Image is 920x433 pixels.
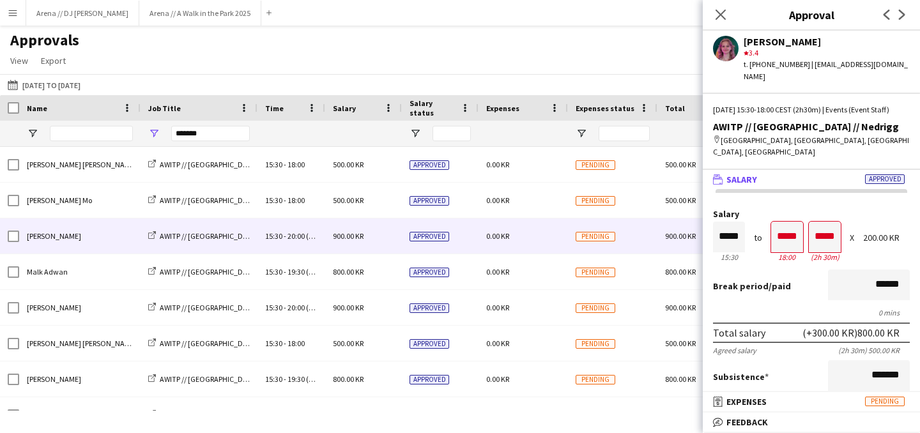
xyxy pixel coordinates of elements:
[284,374,286,384] span: -
[333,374,364,384] span: 800.00 KR
[333,195,364,205] span: 500.00 KR
[703,6,920,23] h3: Approval
[160,267,291,277] span: AWITP // [GEOGRAPHIC_DATA] // Nedrigg
[287,195,305,205] span: 18:00
[10,55,28,66] span: View
[703,170,920,189] mat-expansion-panel-header: SalaryApproved
[486,303,509,312] span: 0.00 KR
[171,126,250,141] input: Job Title Filter Input
[139,1,261,26] button: Arena // A Walk in the Park 2025
[284,303,286,312] span: -
[50,126,133,141] input: Name Filter Input
[148,231,291,241] a: AWITP // [GEOGRAPHIC_DATA] // Nedrigg
[284,338,286,348] span: -
[160,303,291,312] span: AWITP // [GEOGRAPHIC_DATA] // Nedrigg
[802,326,900,339] div: (+300.00 KR) 800.00 KR
[713,209,910,219] label: Salary
[333,231,364,241] span: 900.00 KR
[148,195,291,205] a: AWITP // [GEOGRAPHIC_DATA] // Nedrigg
[265,195,282,205] span: 15:30
[599,126,650,141] input: Expenses status Filter Input
[838,346,910,355] div: (2h 30m) 500.00 KR
[284,267,286,277] span: -
[287,267,305,277] span: 19:30
[486,195,509,205] span: 0.00 KR
[713,371,769,383] label: Subsistence
[726,174,757,185] span: Salary
[850,233,854,243] div: X
[713,135,910,158] div: [GEOGRAPHIC_DATA], [GEOGRAPHIC_DATA], [GEOGRAPHIC_DATA], [GEOGRAPHIC_DATA]
[19,218,141,254] div: [PERSON_NAME]
[5,52,33,69] a: View
[160,410,291,420] span: AWITP // [GEOGRAPHIC_DATA] // Nedrigg
[410,128,421,139] button: Open Filter Menu
[703,413,920,432] mat-expansion-panel-header: Feedback
[726,396,767,407] span: Expenses
[160,195,291,205] span: AWITP // [GEOGRAPHIC_DATA] // Nedrigg
[265,231,282,241] span: 15:30
[265,160,282,169] span: 15:30
[19,397,141,432] div: [PERSON_NAME]
[333,160,364,169] span: 500.00 KR
[809,252,841,262] div: 2h 30m
[19,254,141,289] div: Malk Adwan
[306,410,339,420] span: (+1h30m)
[665,195,696,205] span: 500.00 KR
[713,308,910,317] div: 0 mins
[160,338,291,348] span: AWITP // [GEOGRAPHIC_DATA] // Nedrigg
[287,303,305,312] span: 20:00
[486,374,509,384] span: 0.00 KR
[306,231,324,241] span: (+2h)
[744,47,910,59] div: 3.4
[486,160,509,169] span: 0.00 KR
[333,103,356,113] span: Salary
[306,267,339,277] span: (+1h30m)
[486,267,509,277] span: 0.00 KR
[265,410,282,420] span: 15:30
[576,196,615,206] span: Pending
[410,268,449,277] span: Approved
[19,326,141,361] div: [PERSON_NAME] [PERSON_NAME]
[486,231,509,241] span: 0.00 KR
[665,303,696,312] span: 900.00 KR
[284,231,286,241] span: -
[713,280,769,292] span: Break period
[148,103,181,113] span: Job Title
[576,268,615,277] span: Pending
[744,36,910,47] div: [PERSON_NAME]
[284,160,286,169] span: -
[284,195,286,205] span: -
[726,416,768,428] span: Feedback
[665,374,696,384] span: 800.00 KR
[713,346,756,355] div: Agreed salary
[148,303,291,312] a: AWITP // [GEOGRAPHIC_DATA] // Nedrigg
[333,303,364,312] span: 900.00 KR
[287,231,305,241] span: 20:00
[265,374,282,384] span: 15:30
[410,98,456,118] span: Salary status
[576,128,587,139] button: Open Filter Menu
[333,267,364,277] span: 800.00 KR
[410,160,449,170] span: Approved
[19,183,141,218] div: [PERSON_NAME] Mo
[713,121,910,132] div: AWITP // [GEOGRAPHIC_DATA] // Nedrigg
[713,326,765,339] div: Total salary
[486,103,519,113] span: Expenses
[771,252,803,262] div: 18:00
[665,267,696,277] span: 800.00 KR
[287,160,305,169] span: 18:00
[410,196,449,206] span: Approved
[576,103,634,113] span: Expenses status
[26,1,139,26] button: Arena // DJ [PERSON_NAME]
[865,397,905,406] span: Pending
[576,375,615,384] span: Pending
[863,233,910,243] div: 200.00 KR
[148,374,291,384] a: AWITP // [GEOGRAPHIC_DATA] // Nedrigg
[27,103,47,113] span: Name
[703,392,920,411] mat-expansion-panel-header: ExpensesPending
[576,232,615,241] span: Pending
[19,361,141,397] div: [PERSON_NAME]
[754,233,762,243] div: to
[265,267,282,277] span: 15:30
[486,338,509,348] span: 0.00 KR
